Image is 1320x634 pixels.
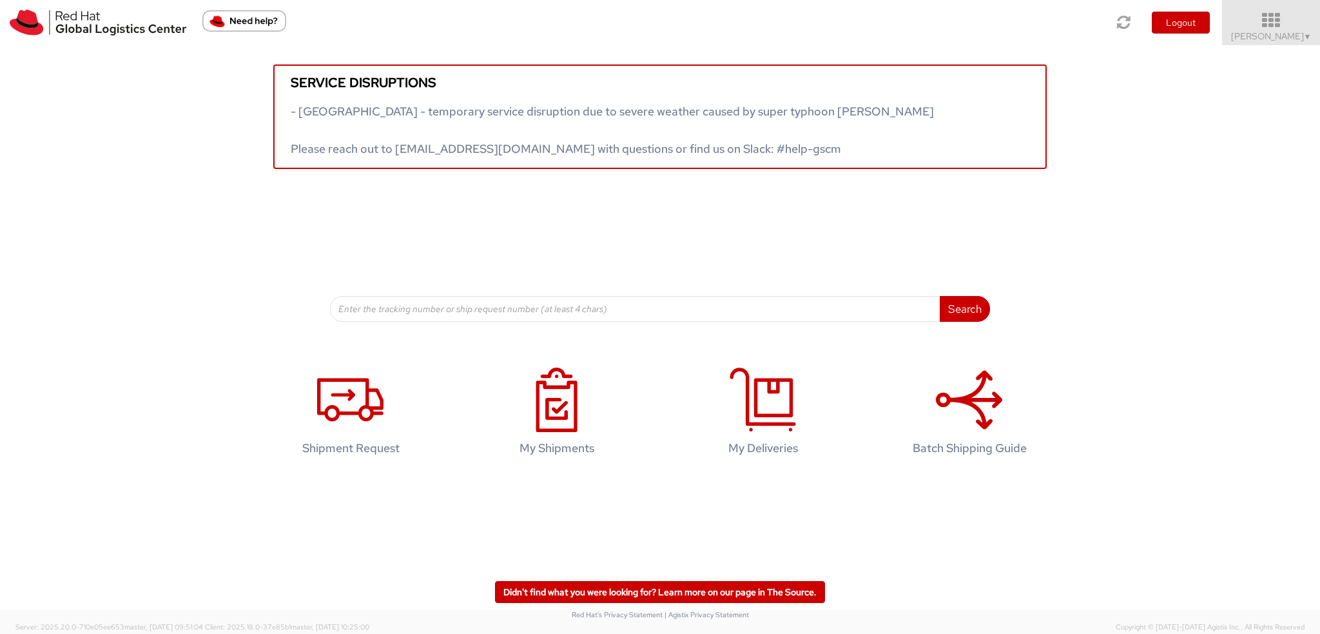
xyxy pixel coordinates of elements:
[205,622,369,631] span: Client: 2025.18.0-37e85b1
[291,75,1029,90] h5: Service disruptions
[886,442,1053,455] h4: Batch Shipping Guide
[10,10,186,35] img: rh-logistics-00dfa346123c4ec078e1.svg
[202,10,286,32] button: Need help?
[254,354,447,475] a: Shipment Request
[273,64,1047,169] a: Service disruptions - [GEOGRAPHIC_DATA] - temporary service disruption due to severe weather caus...
[495,581,825,603] a: Didn't find what you were looking for? Learn more on our page in The Source.
[1152,12,1210,34] button: Logout
[330,296,940,322] input: Enter the tracking number or ship request number (at least 4 chars)
[15,622,203,631] span: Server: 2025.20.0-710e05ee653
[1116,622,1305,633] span: Copyright © [DATE]-[DATE] Agistix Inc., All Rights Reserved
[474,442,640,455] h4: My Shipments
[291,622,369,631] span: master, [DATE] 10:25:00
[572,610,663,619] a: Red Hat's Privacy Statement
[1231,30,1312,42] span: [PERSON_NAME]
[873,354,1066,475] a: Batch Shipping Guide
[665,610,749,619] a: | Agistix Privacy Statement
[666,354,860,475] a: My Deliveries
[291,104,934,156] span: - [GEOGRAPHIC_DATA] - temporary service disruption due to severe weather caused by super typhoon ...
[940,296,990,322] button: Search
[460,354,654,475] a: My Shipments
[680,442,846,455] h4: My Deliveries
[124,622,203,631] span: master, [DATE] 09:51:04
[267,442,434,455] h4: Shipment Request
[1304,32,1312,42] span: ▼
